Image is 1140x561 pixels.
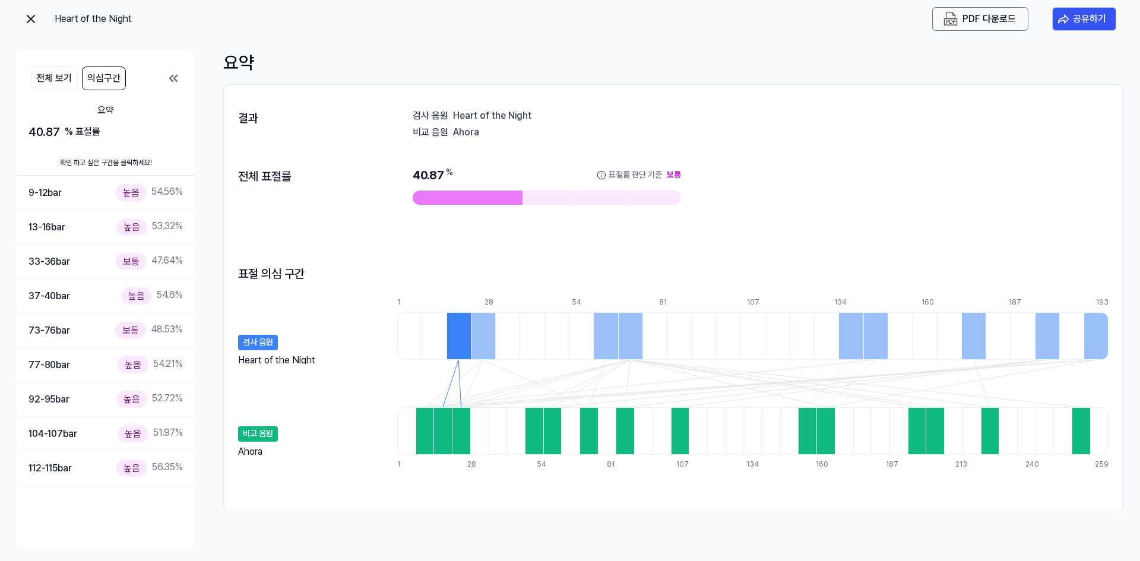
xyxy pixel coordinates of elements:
[238,353,315,364] div: Heart of the Night
[446,167,453,183] div: %
[65,125,100,139] div: % 표절률
[413,167,681,183] div: 40.87
[121,287,152,305] div: 높음
[28,426,77,442] div: 104-107 bar
[747,297,771,308] div: 107
[886,459,904,470] div: 187
[1095,459,1109,470] div: 259
[28,185,62,201] div: 9-12 bar
[116,459,183,477] div: 56.35 %
[659,297,683,308] div: 81
[572,297,596,308] div: 54
[17,151,195,176] div: 확인 하고 싶은 구간을 클릭하세요!
[116,218,183,236] div: 53.32 %
[115,322,146,339] div: 보통
[118,425,148,442] div: 높음
[1096,297,1109,308] div: 193
[609,169,662,181] div: 표절률 판단 기준
[116,218,147,236] div: 높음
[238,167,356,186] div: 전체 표절률
[667,169,681,181] div: 보통
[413,109,448,121] div: 검사 음원
[116,253,147,270] div: 보통
[597,167,681,183] button: 표절률 판단 기준보통
[537,459,555,470] div: 54
[28,220,65,235] div: 13-16 bar
[1073,11,1106,27] div: 공유하기
[28,357,70,373] div: 77-80 bar
[943,12,958,26] img: PDF Download
[121,287,183,305] div: 54.6 %
[1009,297,1033,308] div: 187
[834,297,859,308] div: 134
[31,66,77,90] button: 전체 보기
[921,297,946,308] div: 160
[28,103,183,118] div: 요약
[955,459,974,470] div: 213
[941,12,1018,26] button: PDF 다운로드
[118,356,148,373] div: 높음
[55,12,173,26] div: Heart of the Night
[676,459,695,470] div: 107
[397,459,416,470] div: 1
[118,356,183,373] div: 54.21 %
[28,323,70,338] div: 73-76 bar
[28,254,70,270] div: 33-36 bar
[28,392,69,407] div: 92-95 bar
[28,289,70,304] div: 37-40 bar
[28,122,183,141] div: 40.87
[453,125,1109,137] div: Ahora
[238,426,278,442] div: 비교 음원
[223,50,1123,75] div: 요약
[467,459,486,470] div: 28
[746,459,765,470] div: 134
[413,125,448,137] div: 비교 음원
[816,459,834,470] div: 160
[238,335,278,350] div: 검사 음원
[484,297,509,308] div: 28
[116,459,147,477] div: 높음
[82,66,126,90] button: 의심구간
[116,253,183,270] div: 47.64 %
[116,391,183,408] div: 52.72 %
[238,264,305,283] h2: 표절 의심 구간
[607,459,625,470] div: 81
[238,445,262,459] div: Ahora
[1025,459,1044,470] div: 240
[17,95,195,151] button: 요약40.87 % 표절률
[1052,7,1116,31] button: 공유하기
[116,391,147,408] div: 높음
[453,109,1109,121] div: Heart of the Night
[28,461,71,476] div: 112-115 bar
[24,12,38,26] img: exit
[1057,13,1069,25] img: share
[116,184,147,201] div: 높음
[397,297,422,308] div: 1
[962,11,1016,27] div: PDF 다운로드
[116,184,183,201] div: 54.56 %
[118,425,183,442] div: 51.97 %
[115,322,183,339] div: 48.53 %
